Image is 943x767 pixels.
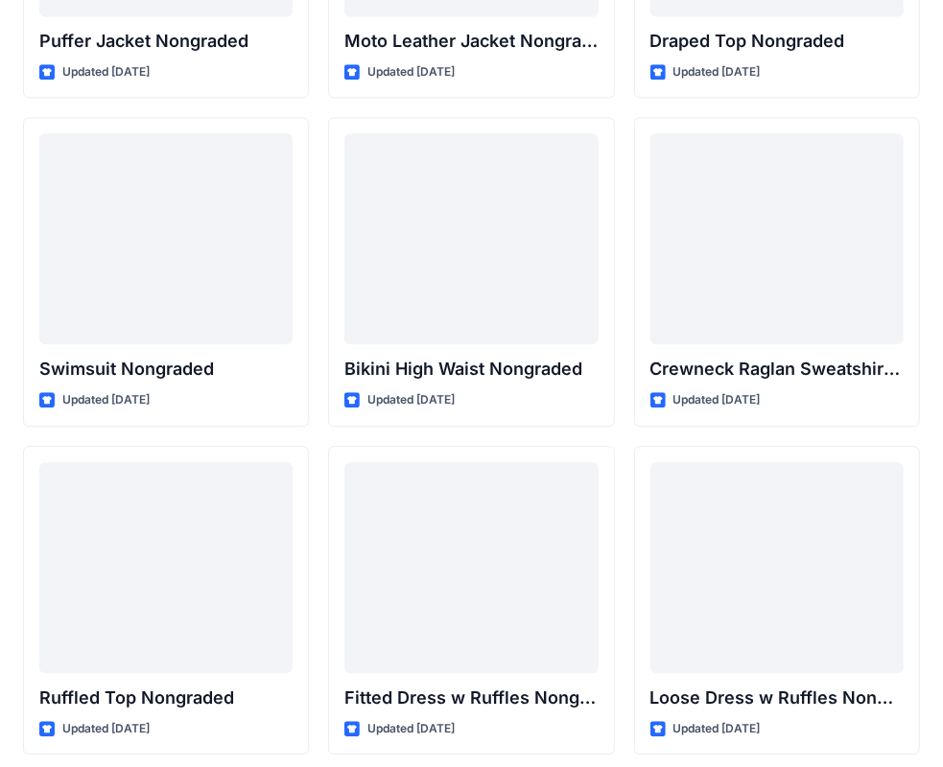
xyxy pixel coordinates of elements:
[344,356,598,383] p: Bikini High Waist Nongraded
[650,133,904,344] a: Crewneck Raglan Sweatshirt w Slits Nongraded
[62,390,150,410] p: Updated [DATE]
[367,719,455,739] p: Updated [DATE]
[650,356,904,383] p: Crewneck Raglan Sweatshirt w Slits Nongraded
[344,28,598,55] p: Moto Leather Jacket Nongraded
[39,356,293,383] p: Swimsuit Nongraded
[39,28,293,55] p: Puffer Jacket Nongraded
[673,62,761,82] p: Updated [DATE]
[62,719,150,739] p: Updated [DATE]
[650,462,904,673] a: Loose Dress w Ruffles Nongraded
[367,390,455,410] p: Updated [DATE]
[39,685,293,711] p: Ruffled Top Nongraded
[673,390,761,410] p: Updated [DATE]
[367,62,455,82] p: Updated [DATE]
[344,133,598,344] a: Bikini High Waist Nongraded
[650,28,904,55] p: Draped Top Nongraded
[344,685,598,711] p: Fitted Dress w Ruffles Nongraded
[650,685,904,711] p: Loose Dress w Ruffles Nongraded
[62,62,150,82] p: Updated [DATE]
[39,133,293,344] a: Swimsuit Nongraded
[344,462,598,673] a: Fitted Dress w Ruffles Nongraded
[39,462,293,673] a: Ruffled Top Nongraded
[673,719,761,739] p: Updated [DATE]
